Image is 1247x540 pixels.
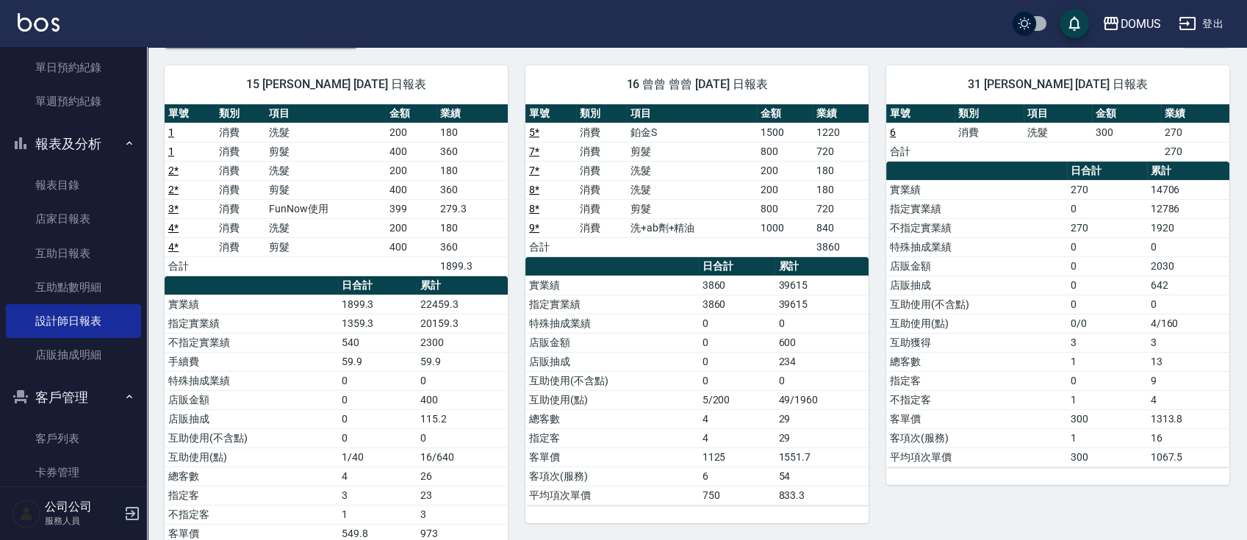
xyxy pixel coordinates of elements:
td: 特殊抽成業績 [886,237,1067,256]
td: 720 [813,199,869,218]
td: 3 [1147,333,1229,352]
td: 0 [338,371,417,390]
a: 卡券管理 [6,456,141,489]
a: 報表目錄 [6,168,141,202]
td: 833.3 [775,486,869,505]
th: 金額 [386,104,436,123]
td: 4/160 [1147,314,1229,333]
td: 消費 [215,180,266,199]
td: 0 [775,371,869,390]
td: 200 [386,123,436,142]
td: 200 [757,180,813,199]
a: 6 [890,126,896,138]
th: 項目 [265,104,386,123]
td: 540 [338,333,417,352]
th: 日合計 [699,257,775,276]
td: 消費 [576,218,627,237]
th: 累計 [1147,162,1229,181]
td: 0 [338,390,417,409]
td: 店販金額 [886,256,1067,276]
td: 指定客 [525,428,699,447]
td: 3 [417,505,508,524]
td: 3860 [699,276,775,295]
td: 洗髮 [265,161,386,180]
td: 客單價 [525,447,699,467]
td: 0 [1147,295,1229,314]
td: 互助獲得 [886,333,1067,352]
td: 合計 [165,256,215,276]
th: 單號 [165,104,215,123]
td: 1125 [699,447,775,467]
td: 店販抽成 [525,352,699,371]
td: 合計 [886,142,955,161]
td: 洗+ab劑+精油 [627,218,757,237]
td: 指定實業績 [525,295,699,314]
td: 客單價 [886,409,1067,428]
td: 0 [1147,237,1229,256]
th: 類別 [215,104,266,123]
td: 54 [775,467,869,486]
button: 報表及分析 [6,125,141,163]
th: 金額 [757,104,813,123]
a: 客戶列表 [6,422,141,456]
td: 平均項次單價 [886,447,1067,467]
td: 4 [699,409,775,428]
a: 設計師日報表 [6,304,141,338]
span: 16 曾曾 曾曾 [DATE] 日報表 [543,77,851,92]
td: 59.9 [417,352,508,371]
td: 互助使用(不含點) [525,371,699,390]
td: 互助使用(點) [525,390,699,409]
td: 指定客 [165,486,338,505]
p: 服務人員 [45,514,120,528]
td: 消費 [215,142,266,161]
td: 1551.7 [775,447,869,467]
td: 400 [386,180,436,199]
td: 1 [1067,390,1147,409]
td: 200 [386,218,436,237]
td: 鉑金S [627,123,757,142]
td: 1500 [757,123,813,142]
td: 互助使用(點) [165,447,338,467]
td: 不指定客 [886,390,1067,409]
td: 剪髮 [265,237,386,256]
td: 200 [757,161,813,180]
th: 項目 [627,104,757,123]
td: 270 [1161,142,1229,161]
td: 4 [699,428,775,447]
td: 指定客 [886,371,1067,390]
td: 消費 [576,142,627,161]
td: 0/0 [1067,314,1147,333]
td: 剪髮 [627,142,757,161]
td: 消費 [955,123,1023,142]
td: 2030 [1147,256,1229,276]
td: 互助使用(點) [886,314,1067,333]
a: 1 [168,126,174,138]
td: 1899.3 [436,256,508,276]
td: 26 [417,467,508,486]
table: a dense table [165,104,508,276]
td: 840 [813,218,869,237]
td: 消費 [576,199,627,218]
td: 店販抽成 [165,409,338,428]
td: 16/640 [417,447,508,467]
td: 1000 [757,218,813,237]
td: 400 [417,390,508,409]
td: 300 [1067,409,1147,428]
td: 29 [775,409,869,428]
td: 4 [338,467,417,486]
td: 洗髮 [627,180,757,199]
td: 洗髮 [265,123,386,142]
h5: 公司公司 [45,500,120,514]
td: 59.9 [338,352,417,371]
td: 3 [1067,333,1147,352]
td: 400 [386,142,436,161]
td: 1899.3 [338,295,417,314]
td: 2300 [417,333,508,352]
td: 750 [699,486,775,505]
td: 店販抽成 [886,276,1067,295]
table: a dense table [525,257,869,505]
th: 累計 [417,276,508,295]
table: a dense table [525,104,869,257]
td: 店販金額 [165,390,338,409]
td: 3 [338,486,417,505]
